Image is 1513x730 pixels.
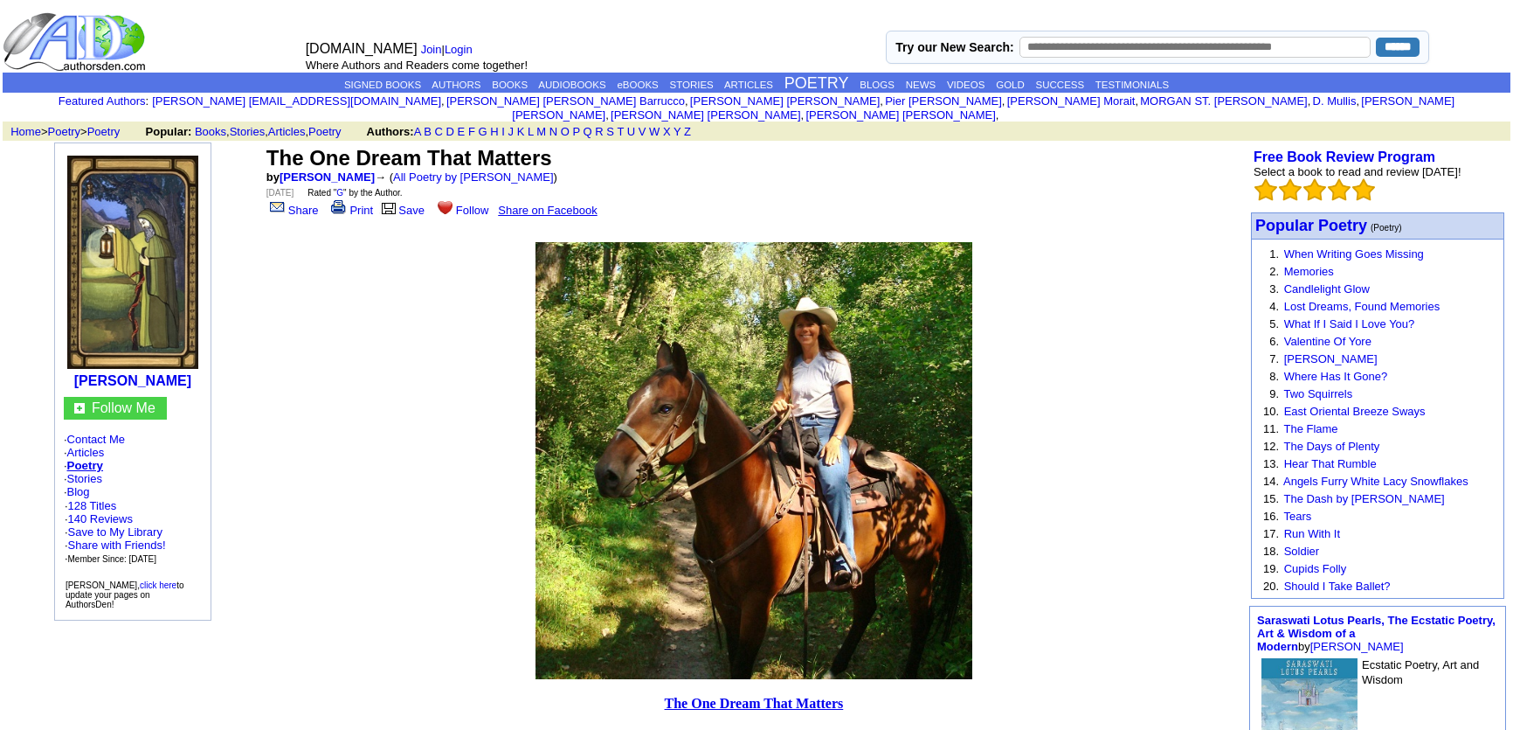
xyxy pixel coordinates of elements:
[424,125,432,138] a: B
[344,80,421,90] a: SIGNED BOOKS
[804,111,805,121] font: i
[195,125,226,138] a: Books
[1269,247,1279,261] font: 1.
[68,554,157,564] font: Member Since: [DATE]
[379,200,398,214] img: library.gif
[1138,97,1140,107] font: i
[639,125,646,138] a: V
[432,80,480,90] a: AUTHORS
[59,94,149,108] font: :
[1269,282,1279,295] font: 3.
[65,525,166,565] font: · · ·
[501,125,505,138] a: I
[64,433,202,566] font: · · · · ·
[445,97,446,107] font: i
[266,204,319,217] a: Share
[1284,545,1319,558] a: Soldier
[445,43,473,56] a: Login
[48,125,81,138] a: Poetry
[1283,422,1337,435] a: The Flame
[10,125,41,138] a: Home
[446,125,454,138] a: D
[1284,562,1347,575] a: Cupids Folly
[998,111,1000,121] font: i
[1257,614,1496,653] a: Saraswati Lotus Pearls, The Ecstatic Poetry, Art & Wisdom of a Modern
[1269,300,1279,313] font: 4.
[996,80,1025,90] a: GOLD
[434,204,489,217] a: Follow
[1140,94,1307,108] a: MORGAN ST. [PERSON_NAME]
[306,41,418,56] font: [DOMAIN_NAME]
[4,125,142,138] font: > >
[1007,94,1136,108] a: [PERSON_NAME] Morait
[1283,492,1444,505] a: The Dash by [PERSON_NAME]
[1269,352,1279,365] font: 7.
[1279,178,1302,201] img: bigemptystars.png
[1263,527,1279,540] font: 17.
[1284,580,1391,593] a: Should I Take Ballet?
[66,581,184,609] font: [PERSON_NAME], to update your pages on AuthorsDen!
[1254,178,1277,201] img: bigemptystars.png
[512,94,1454,122] a: [PERSON_NAME] [PERSON_NAME]
[573,125,580,138] a: P
[784,74,849,92] a: POETRY
[1371,223,1402,233] font: (Poetry)
[670,80,714,90] a: STORIES
[584,125,592,138] a: Q
[230,125,265,138] a: Stories
[146,125,192,138] b: Popular:
[1328,178,1351,201] img: bigemptystars.png
[611,108,800,122] a: [PERSON_NAME] [PERSON_NAME]
[1263,545,1279,558] font: 18.
[609,111,611,121] font: i
[536,125,546,138] a: M
[690,94,880,108] a: [PERSON_NAME] [PERSON_NAME]
[67,156,198,369] img: 112038.jpg
[1284,335,1371,348] a: Valentine Of Yore
[1303,178,1326,201] img: bigemptystars.png
[414,125,421,138] a: A
[490,125,498,138] a: H
[1352,178,1375,201] img: bigemptystars.png
[458,125,466,138] a: E
[665,696,844,711] a: The One Dream That Matters
[438,199,453,214] img: heart.gif
[270,200,285,214] img: share_page.gif
[1283,440,1379,453] a: The Days of Plenty
[328,204,373,217] a: Print
[421,43,479,56] font: |
[1269,335,1279,348] font: 6.
[947,80,984,90] a: VIDEOS
[468,125,475,138] a: F
[379,204,425,217] a: Save
[68,512,133,525] a: 140 Reviews
[1036,80,1085,90] a: SUCCESS
[1257,614,1496,653] font: by
[1283,510,1311,523] a: Tears
[1005,97,1006,107] font: i
[307,188,402,198] font: Rated " " by the Author.
[308,125,342,138] a: Poetry
[617,80,658,90] a: eBOOKS
[1269,387,1279,400] font: 9.
[724,80,773,90] a: ARTICLES
[1254,149,1435,164] b: Free Book Review Program
[1284,370,1388,383] a: Where Has It Gone?
[87,125,121,138] a: Poetry
[1284,265,1334,278] a: Memories
[67,472,102,485] a: Stories
[1284,317,1415,330] a: What If I Said I Love You?
[1284,352,1378,365] a: [PERSON_NAME]
[140,581,176,590] a: click here
[595,125,603,138] a: R
[649,125,660,138] a: W
[1284,527,1340,540] a: Run With It
[1283,387,1352,400] a: Two Squirrels
[1263,422,1279,435] font: 11.
[446,94,685,108] a: [PERSON_NAME] [PERSON_NAME] Barrucco
[1284,405,1426,418] a: East Oriental Breeze Sways
[266,188,294,198] font: [DATE]
[606,125,614,138] a: S
[1313,94,1357,108] a: D. Mullis
[538,80,605,90] a: AUDIOBOOKS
